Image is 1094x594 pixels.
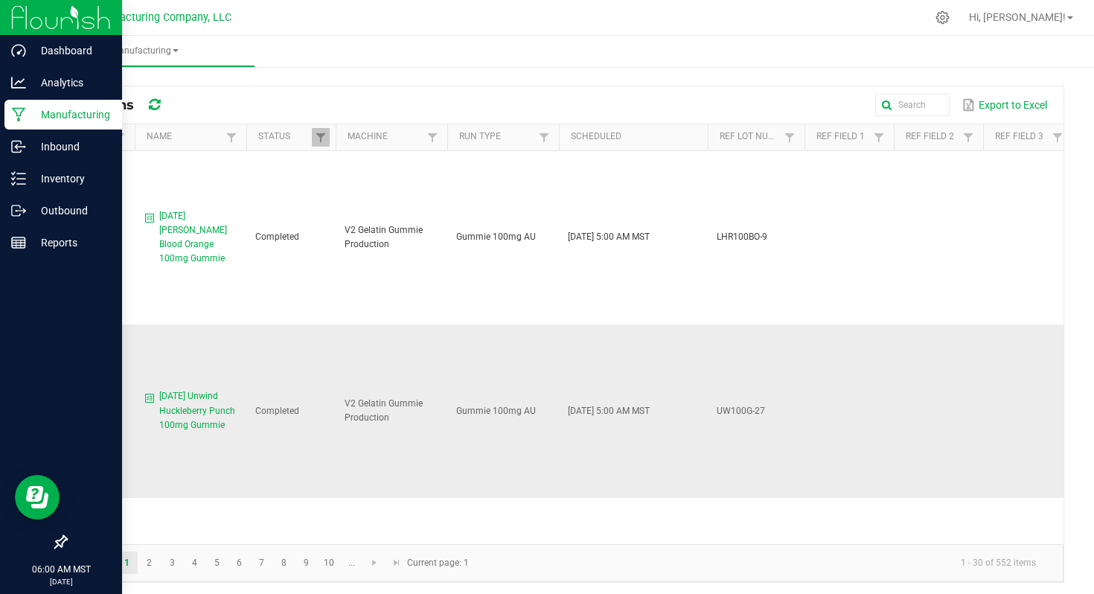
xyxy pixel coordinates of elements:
[138,552,160,574] a: Page 2
[295,552,317,574] a: Page 9
[959,128,977,147] a: Filter
[258,131,311,143] a: StatusSortable
[26,170,115,188] p: Inventory
[116,552,138,574] a: Page 1
[345,225,423,249] span: V2 Gelatin Gummie Production
[206,552,228,574] a: Page 5
[255,406,299,416] span: Completed
[273,552,295,574] a: Page 8
[66,544,1063,582] kendo-pager: Current page: 1
[26,106,115,124] p: Manufacturing
[906,131,959,143] a: Ref Field 2Sortable
[11,235,26,250] inline-svg: Reports
[26,138,115,156] p: Inbound
[816,131,869,143] a: Ref Field 1Sortable
[717,406,765,416] span: UW100G-27
[77,92,186,118] div: All Runs
[568,231,650,242] span: [DATE] 5:00 AM MST
[11,43,26,58] inline-svg: Dashboard
[456,231,536,242] span: Gummie 100mg AU
[341,552,362,574] a: Page 11
[312,128,330,147] a: Filter
[781,128,799,147] a: Filter
[368,557,380,569] span: Go to the next page
[478,551,1048,575] kendo-pager-info: 1 - 30 of 552 items
[11,107,26,122] inline-svg: Manufacturing
[36,45,255,57] span: Manufacturing
[223,128,240,147] a: Filter
[255,231,299,242] span: Completed
[391,557,403,569] span: Go to the last page
[36,36,255,67] a: Manufacturing
[571,131,702,143] a: ScheduledSortable
[26,202,115,220] p: Outbound
[159,389,237,432] span: [DATE] Unwind Huckleberry Punch 100mg Gummie
[933,10,952,25] div: Manage settings
[720,131,780,143] a: Ref Lot NumberSortable
[11,139,26,154] inline-svg: Inbound
[26,42,115,60] p: Dashboard
[995,131,1048,143] a: Ref Field 3Sortable
[159,209,237,266] span: [DATE] [PERSON_NAME] Blood Orange 100mg Gummie
[386,552,407,574] a: Go to the last page
[72,11,231,24] span: BB Manufacturing Company, LLC
[184,552,205,574] a: Page 4
[26,74,115,92] p: Analytics
[1049,128,1066,147] a: Filter
[11,171,26,186] inline-svg: Inventory
[147,131,222,143] a: NameSortable
[7,563,115,576] p: 06:00 AM MST
[364,552,386,574] a: Go to the next page
[345,398,423,423] span: V2 Gelatin Gummie Production
[568,406,650,416] span: [DATE] 5:00 AM MST
[228,552,250,574] a: Page 6
[875,94,950,116] input: Search
[969,11,1066,23] span: Hi, [PERSON_NAME]!
[535,128,553,147] a: Filter
[459,131,534,143] a: Run TypeSortable
[319,552,340,574] a: Page 10
[15,475,60,520] iframe: Resource center
[161,552,183,574] a: Page 3
[959,92,1051,118] button: Export to Excel
[7,576,115,587] p: [DATE]
[348,131,423,143] a: MachineSortable
[717,231,767,242] span: LHR100BO-9
[11,203,26,218] inline-svg: Outbound
[456,406,536,416] span: Gummie 100mg AU
[11,75,26,90] inline-svg: Analytics
[26,234,115,252] p: Reports
[423,128,441,147] a: Filter
[251,552,272,574] a: Page 7
[870,128,888,147] a: Filter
